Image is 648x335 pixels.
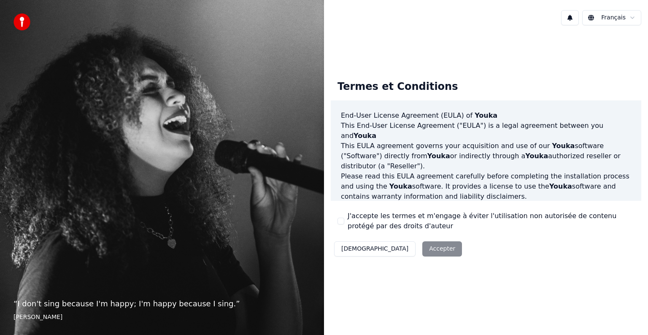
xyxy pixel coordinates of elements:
[341,141,631,171] p: This EULA agreement governs your acquisition and use of our software ("Software") directly from o...
[13,14,30,30] img: youka
[331,73,464,100] div: Termes et Conditions
[389,182,412,190] span: Youka
[341,111,631,121] h3: End-User License Agreement (EULA) of
[334,241,416,257] button: [DEMOGRAPHIC_DATA]
[341,171,631,202] p: Please read this EULA agreement carefully before completing the installation process and using th...
[354,132,376,140] span: Youka
[552,142,575,150] span: Youka
[475,111,497,119] span: Youka
[525,152,548,160] span: Youka
[13,298,310,310] p: “ I don't sing because I'm happy; I'm happy because I sing. ”
[549,182,572,190] span: Youka
[341,121,631,141] p: This End-User License Agreement ("EULA") is a legal agreement between you and
[348,211,634,231] label: J'accepte les termes et m'engage à éviter l'utilisation non autorisée de contenu protégé par des ...
[13,313,310,321] footer: [PERSON_NAME]
[427,152,450,160] span: Youka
